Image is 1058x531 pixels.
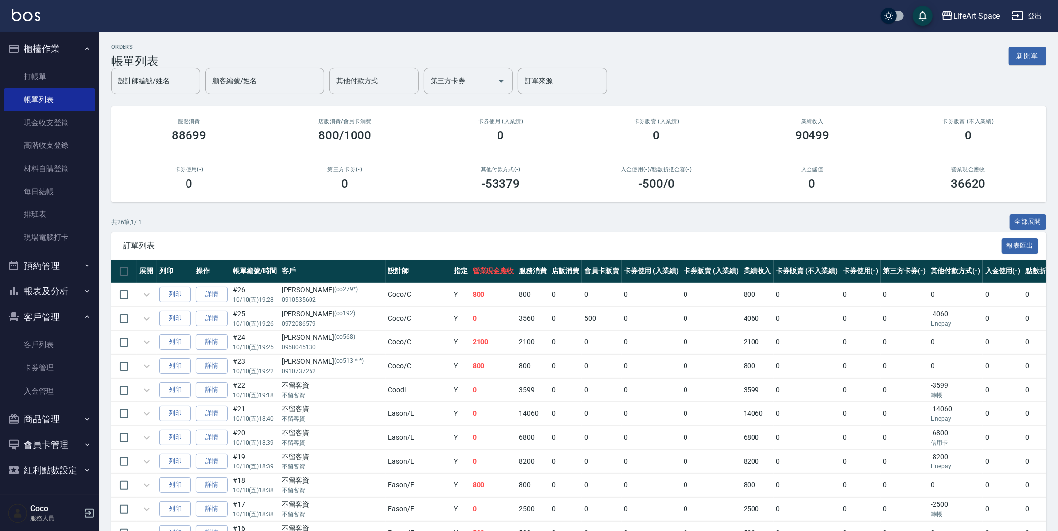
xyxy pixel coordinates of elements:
td: 0 [681,307,741,330]
p: 服務人員 [30,514,81,523]
td: 0 [983,307,1023,330]
p: 10/10 (五) 19:26 [233,319,277,328]
td: 0 [881,497,929,521]
td: 0 [840,354,881,378]
td: -2500 [928,497,983,521]
th: 指定 [451,260,470,283]
p: 轉帳 [931,391,980,399]
td: #21 [230,402,279,425]
td: 2100 [516,331,549,354]
th: 業績收入 [741,260,774,283]
td: 0 [549,426,582,449]
td: 0 [622,473,682,497]
td: 0 [582,378,622,401]
td: 0 [681,378,741,401]
td: 0 [881,283,929,306]
td: #20 [230,426,279,449]
td: 0 [549,450,582,473]
td: 0 [549,331,582,354]
button: LifeArt Space [937,6,1004,26]
td: 0 [549,402,582,425]
td: 800 [741,473,774,497]
td: 3599 [741,378,774,401]
td: 800 [516,283,549,306]
td: 0 [928,354,983,378]
td: 0 [582,283,622,306]
td: 0 [622,426,682,449]
td: 0 [582,402,622,425]
td: 0 [774,283,840,306]
th: 卡券販賣 (入業績) [681,260,741,283]
td: 0 [983,426,1023,449]
p: 共 26 筆, 1 / 1 [111,218,142,227]
td: 0 [549,283,582,306]
a: 詳情 [196,311,228,326]
a: 詳情 [196,334,228,350]
a: 每日結帳 [4,180,95,203]
a: 詳情 [196,501,228,517]
h2: 營業現金應收 [902,166,1034,173]
button: save [913,6,933,26]
th: 操作 [193,260,230,283]
td: 0 [774,307,840,330]
th: 帳單編號/時間 [230,260,279,283]
th: 會員卡販賣 [582,260,622,283]
p: 0910535602 [282,295,383,304]
td: Eason /E [386,497,451,521]
h2: ORDERS [111,44,159,50]
button: 新開單 [1009,47,1046,65]
td: 0 [622,402,682,425]
button: 櫃檯作業 [4,36,95,62]
td: #18 [230,473,279,497]
a: 詳情 [196,454,228,469]
div: 不留客資 [282,428,383,438]
td: 0 [983,378,1023,401]
td: 0 [840,307,881,330]
td: 2500 [741,497,774,521]
button: 列印 [159,287,191,302]
td: 0 [470,497,517,521]
h2: 卡券販賣 (不入業績) [902,118,1034,125]
td: 0 [774,402,840,425]
p: 10/10 (五) 18:38 [233,510,277,519]
div: [PERSON_NAME] [282,285,383,295]
p: 轉帳 [931,510,980,519]
button: 列印 [159,334,191,350]
h3: -53379 [482,177,520,191]
td: 0 [622,307,682,330]
td: 0 [928,331,983,354]
a: 現金收支登錄 [4,111,95,134]
h3: 88699 [172,129,206,142]
td: Eason /E [386,450,451,473]
p: 10/10 (五) 18:38 [233,486,277,495]
td: 0 [983,473,1023,497]
th: 卡券使用 (入業績) [622,260,682,283]
h2: 第三方卡券(-) [279,166,411,173]
a: 報表匯出 [1002,240,1039,250]
td: 0 [774,331,840,354]
a: 卡券管理 [4,356,95,379]
td: 0 [549,378,582,401]
p: 10/10 (五) 18:40 [233,414,277,423]
td: 0 [840,450,881,473]
th: 其他付款方式(-) [928,260,983,283]
td: Y [451,450,470,473]
td: 800 [741,283,774,306]
td: 0 [840,378,881,401]
p: (co568) [334,332,355,343]
td: 0 [622,283,682,306]
p: 不留客資 [282,438,383,447]
div: [PERSON_NAME] [282,332,383,343]
td: -3599 [928,378,983,401]
h2: 入金使用(-) /點數折抵金額(-) [590,166,722,173]
h3: 0 [186,177,192,191]
h3: 0 [341,177,348,191]
td: 0 [622,354,682,378]
td: 0 [681,450,741,473]
th: 店販消費 [549,260,582,283]
img: Logo [12,9,40,21]
td: 0 [622,497,682,521]
td: Y [451,378,470,401]
td: 0 [470,402,517,425]
th: 營業現金應收 [470,260,517,283]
